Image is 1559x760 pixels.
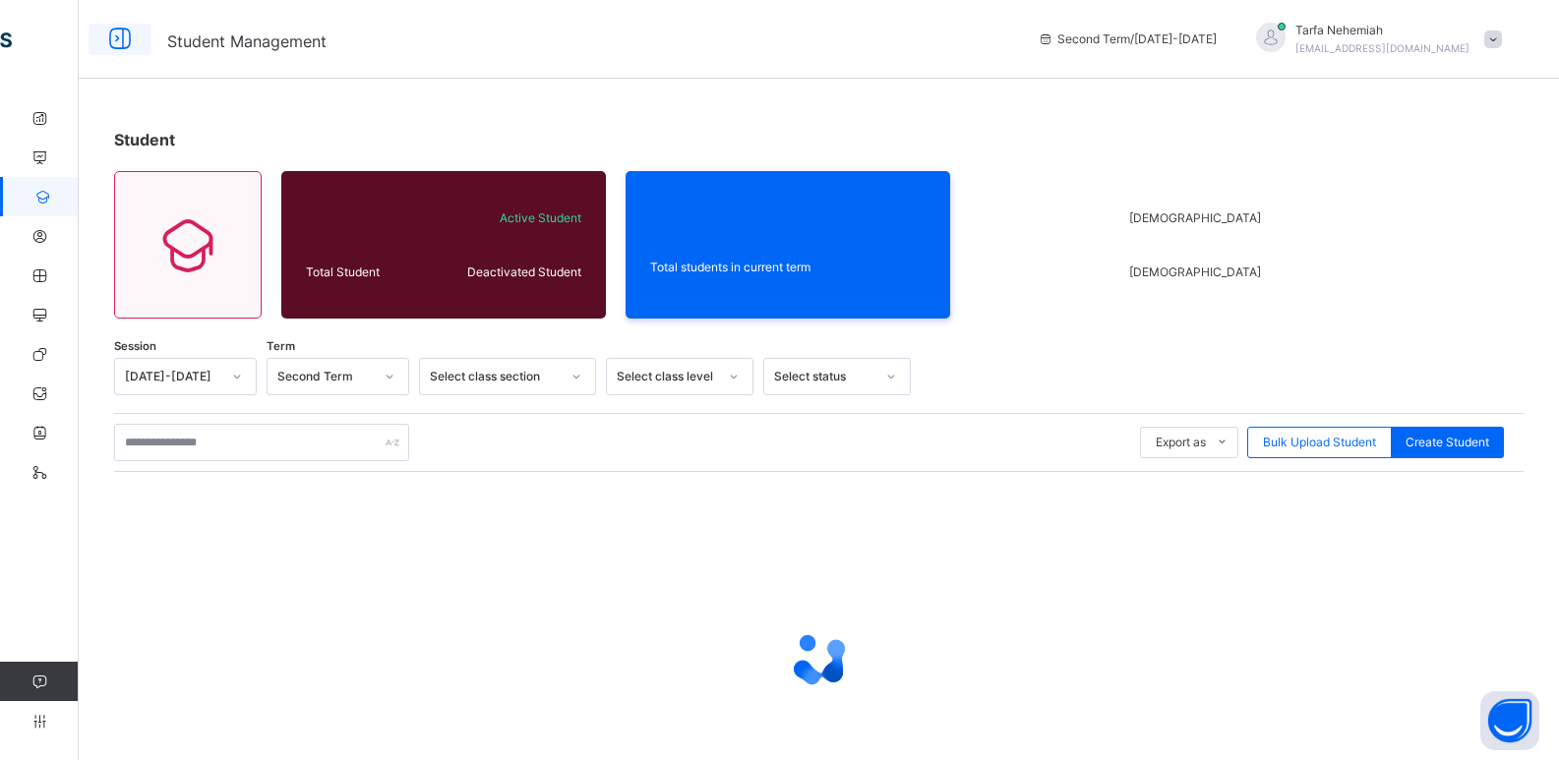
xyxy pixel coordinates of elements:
span: [EMAIL_ADDRESS][DOMAIN_NAME] [1295,42,1469,54]
div: Second Term [277,368,373,385]
span: Create Student [1406,434,1489,451]
span: Tarfa Nehemiah [1295,22,1469,39]
div: Total Student [301,259,437,286]
div: TarfaNehemiah [1236,22,1512,57]
span: Export as [1156,434,1206,451]
div: Select status [774,368,874,385]
span: Student Management [167,31,327,51]
span: Total students in current term [650,259,926,276]
span: session/term information [1038,30,1217,48]
div: Select class section [430,368,560,385]
span: Session [114,338,156,355]
span: Active Student [442,209,581,227]
span: [DEMOGRAPHIC_DATA] [1129,263,1270,281]
span: [DEMOGRAPHIC_DATA] [1129,209,1270,227]
button: Open asap [1480,691,1539,750]
div: [DATE]-[DATE] [125,368,220,385]
span: Student [114,130,175,149]
div: Select class level [617,368,717,385]
span: Deactivated Student [442,263,581,281]
span: Bulk Upload Student [1263,434,1376,451]
span: Term [267,338,295,355]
